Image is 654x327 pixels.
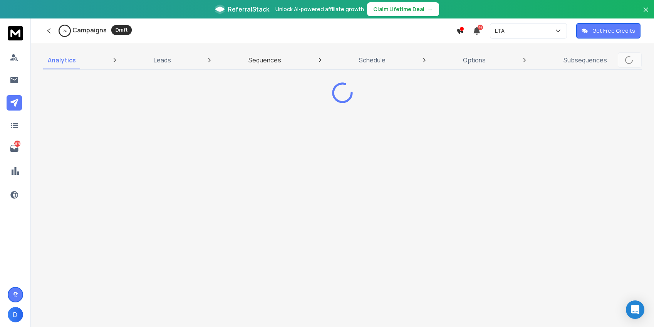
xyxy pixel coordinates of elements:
button: D [8,307,23,322]
a: Analytics [43,51,80,69]
p: Sequences [248,55,281,65]
button: Close banner [641,5,651,23]
button: Claim Lifetime Deal→ [367,2,439,16]
p: Options [463,55,486,65]
p: Leads [154,55,171,65]
h1: Campaigns [72,25,107,35]
a: Leads [149,51,176,69]
p: Schedule [359,55,386,65]
p: Analytics [48,55,76,65]
div: Open Intercom Messenger [626,300,644,319]
p: Unlock AI-powered affiliate growth [275,5,364,13]
span: → [428,5,433,13]
a: Schedule [354,51,390,69]
a: Subsequences [559,51,612,69]
a: Sequences [244,51,286,69]
p: 0 % [63,29,67,33]
p: Subsequences [563,55,607,65]
p: Get Free Credits [592,27,635,35]
p: LTA [495,27,508,35]
a: Options [458,51,490,69]
span: ReferralStack [228,5,269,14]
button: Get Free Credits [576,23,641,39]
p: 2671 [14,141,20,147]
div: Draft [111,25,132,35]
a: 2671 [7,141,22,156]
span: 44 [478,25,483,30]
